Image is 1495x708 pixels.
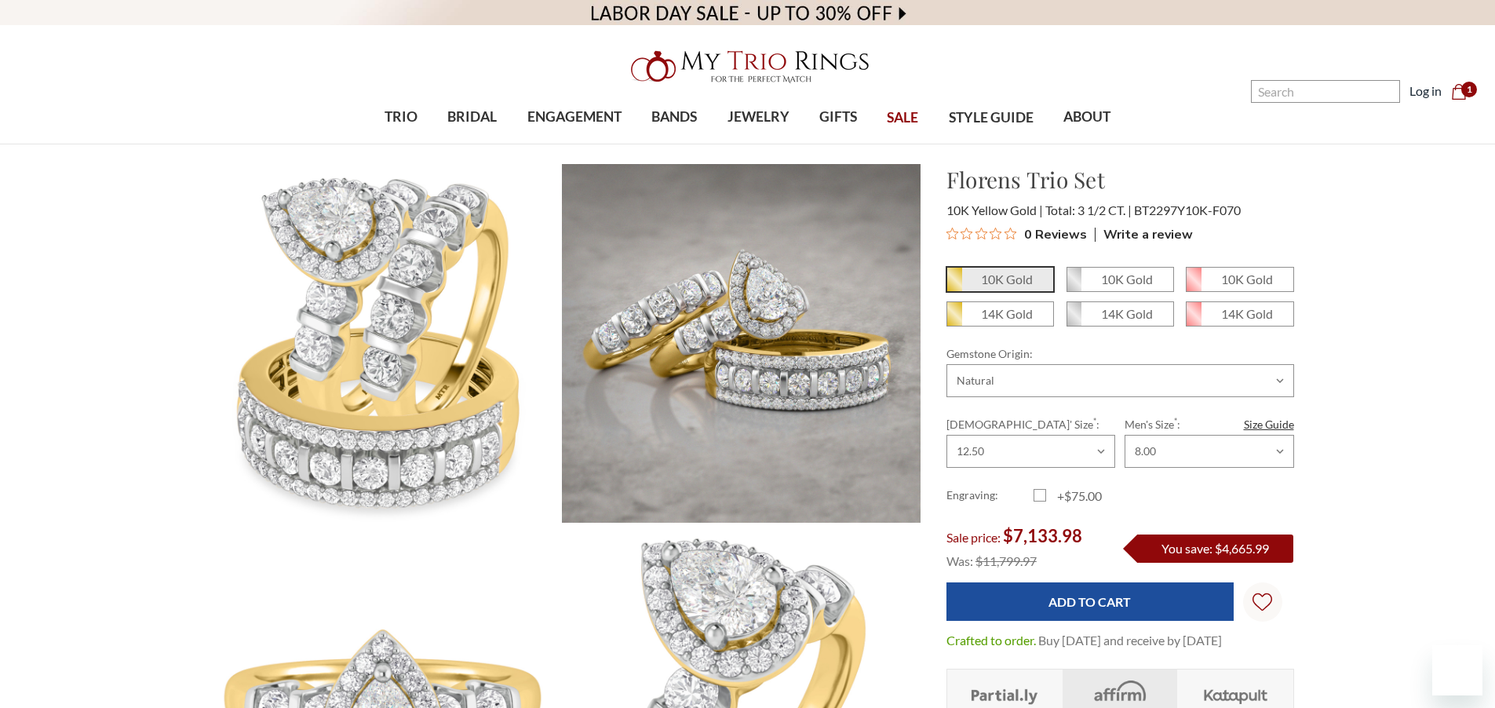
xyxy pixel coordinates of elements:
[946,163,1294,196] h1: Florens Trio Set
[750,143,766,144] button: submenu toggle
[946,203,1043,217] span: 10K Yellow Gold
[830,143,846,144] button: submenu toggle
[975,553,1037,568] span: $11,799.97
[527,107,622,127] span: ENGAGEMENT
[567,143,582,144] button: submenu toggle
[946,553,973,568] span: Was:
[946,416,1115,432] label: [DEMOGRAPHIC_DATA]' Size :
[1451,82,1476,100] a: Cart with 0 items
[1083,679,1156,706] img: Affirm
[622,42,873,92] img: My Trio Rings
[433,42,1061,92] a: My Trio Rings
[1199,679,1272,706] img: Katapult
[933,93,1048,144] a: STYLE GUIDE
[1187,302,1293,326] span: 14K Rose Gold
[1461,82,1477,97] span: 1
[636,92,712,143] a: BANDS
[1251,80,1400,103] input: Search and use arrows or TAB to navigate results
[712,92,804,143] a: JEWELRY
[1003,525,1082,546] span: $7,133.98
[872,93,933,144] a: SALE
[1045,203,1132,217] span: Total: 3 1/2 CT.
[1067,302,1173,326] span: 14K White Gold
[393,143,409,144] button: submenu toggle
[727,107,789,127] span: JEWELRY
[1244,416,1294,432] a: Size Guide
[1079,143,1095,144] button: submenu toggle
[385,107,418,127] span: TRIO
[946,345,1294,362] label: Gemstone Origin:
[1221,272,1273,286] em: 10K Gold
[981,306,1033,321] em: 14K Gold
[465,143,480,144] button: submenu toggle
[1221,306,1273,321] em: 14K Gold
[946,631,1036,650] dt: Crafted to order.
[1187,268,1293,291] span: 10K Rose Gold
[887,108,918,128] span: SALE
[562,164,921,523] img: Photo of Florens 3 1/2 ct tw. Pear Solitaire Trio Set 10K Yellow Gold [BT2297Y-F070]
[1048,92,1125,143] a: ABOUT
[946,582,1234,621] input: Add to Cart
[1243,582,1282,622] a: Wish Lists
[1067,268,1173,291] span: 10K White Gold
[1101,272,1153,286] em: 10K Gold
[819,107,857,127] span: GIFTS
[946,487,1034,505] label: Engraving:
[1024,222,1087,246] span: 0 Reviews
[946,222,1087,246] button: Rated 0 out of 5 stars from 0 reviews. Jump to reviews.
[1034,487,1121,505] label: +$75.00
[447,107,497,127] span: BRIDAL
[432,92,512,143] a: BRIDAL
[804,92,872,143] a: GIFTS
[370,92,432,143] a: TRIO
[947,302,1053,326] span: 14K Yellow Gold
[1409,82,1442,100] a: Log in
[512,92,636,143] a: ENGAGEMENT
[949,108,1034,128] span: STYLE GUIDE
[946,530,1001,545] span: Sale price:
[1134,203,1241,217] span: BT2297Y10K-F070
[1038,631,1222,650] dd: Buy [DATE] and receive by [DATE]
[1253,543,1272,661] svg: Wish Lists
[1125,416,1293,432] label: Men's Size :
[1101,306,1153,321] em: 14K Gold
[1451,84,1467,100] svg: cart.cart_preview
[981,272,1033,286] em: 10K Gold
[202,164,561,523] img: Photo of Florens 3 1/2 ct tw. Pear Solitaire Trio Set 10K Yellow Gold [BT2297Y-F070]
[651,107,697,127] span: BANDS
[1161,541,1269,556] span: You save: $4,665.99
[1095,228,1193,242] div: Write a review
[1063,107,1110,127] span: ABOUT
[947,268,1053,291] span: 10K Yellow Gold
[666,143,682,144] button: submenu toggle
[1432,645,1482,695] iframe: Button to launch messaging window
[968,679,1041,706] img: Layaway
